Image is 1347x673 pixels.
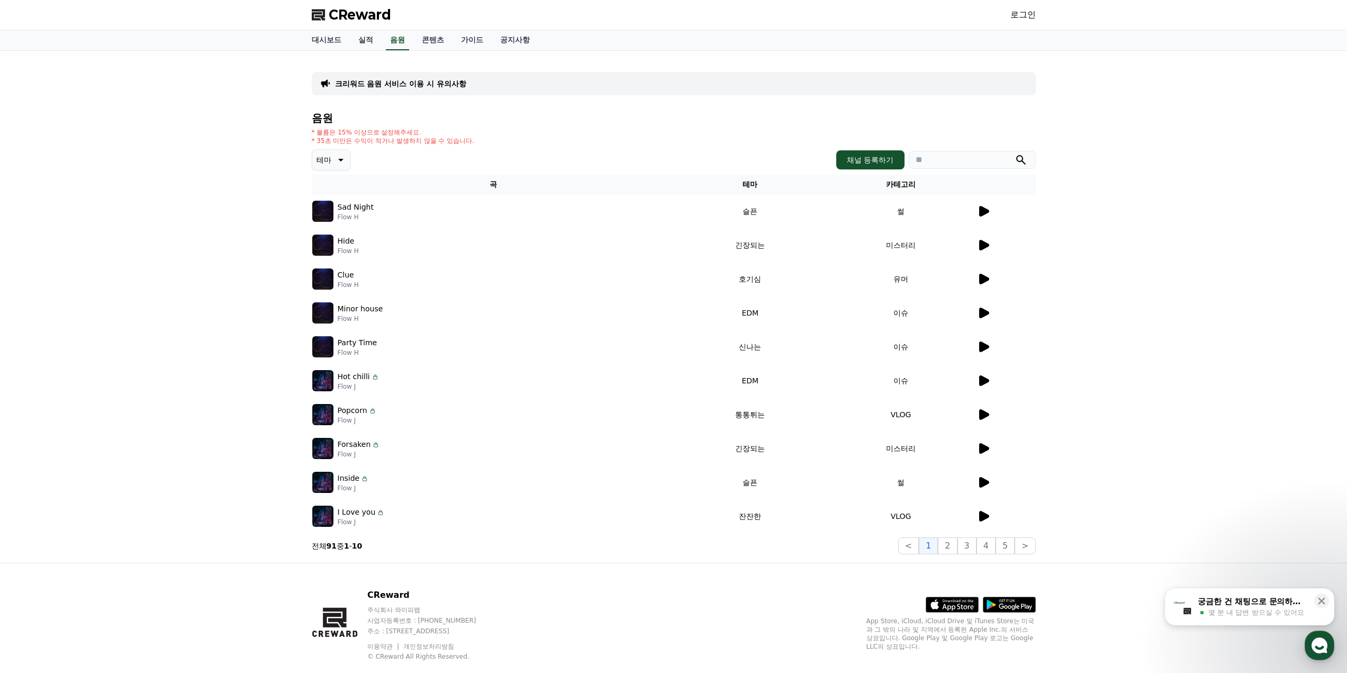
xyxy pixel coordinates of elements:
button: < [898,537,919,554]
button: 테마 [312,149,351,171]
p: Hide [338,236,355,247]
th: 테마 [675,175,826,194]
td: 긴장되는 [675,228,826,262]
strong: 1 [344,542,349,550]
a: 대화 [70,336,137,362]
p: * 볼륨은 15% 이상으로 설정해주세요. [312,128,475,137]
img: music [312,438,333,459]
td: 잔잔한 [675,499,826,533]
button: 채널 등록하기 [836,150,904,169]
img: music [312,201,333,222]
a: 설정 [137,336,203,362]
img: music [312,370,333,391]
td: VLOG [826,398,977,432]
td: 통통튀는 [675,398,826,432]
strong: 91 [327,542,337,550]
p: 전체 중 - [312,541,363,551]
a: 개인정보처리방침 [403,643,454,650]
p: Flow H [338,281,359,289]
td: 유머 [826,262,977,296]
img: music [312,268,333,290]
button: 5 [996,537,1015,554]
p: Forsaken [338,439,371,450]
p: Flow J [338,416,377,425]
p: Hot chilli [338,371,370,382]
a: 콘텐츠 [413,30,453,50]
p: Flow J [338,484,369,492]
td: 호기심 [675,262,826,296]
h4: 음원 [312,112,1036,124]
td: 신나는 [675,330,826,364]
img: music [312,506,333,527]
td: 슬픈 [675,194,826,228]
p: Flow H [338,348,377,357]
button: > [1015,537,1035,554]
p: Sad Night [338,202,374,213]
span: CReward [329,6,391,23]
p: © CReward All Rights Reserved. [367,652,496,661]
a: 음원 [386,30,409,50]
p: App Store, iCloud, iCloud Drive 및 iTunes Store는 미국과 그 밖의 나라 및 지역에서 등록된 Apple Inc.의 서비스 상표입니다. Goo... [866,617,1036,651]
p: Flow H [338,247,359,255]
th: 카테고리 [826,175,977,194]
td: 미스터리 [826,228,977,262]
p: CReward [367,589,496,602]
td: 이슈 [826,364,977,398]
td: VLOG [826,499,977,533]
td: 썰 [826,465,977,499]
span: 홈 [33,352,40,360]
p: Party Time [338,337,377,348]
p: Minor house [338,303,383,315]
p: * 35초 미만은 수익이 적거나 발생하지 않을 수 있습니다. [312,137,475,145]
a: 대시보드 [303,30,350,50]
th: 곡 [312,175,675,194]
p: Clue [338,270,354,281]
a: 크리워드 음원 서비스 이용 시 유의사항 [335,78,466,89]
td: EDM [675,296,826,330]
img: music [312,472,333,493]
img: music [312,336,333,357]
td: 미스터리 [826,432,977,465]
p: 테마 [317,152,331,167]
p: 주식회사 와이피랩 [367,606,496,614]
a: 로그인 [1010,8,1036,21]
p: 주소 : [STREET_ADDRESS] [367,627,496,635]
strong: 10 [352,542,362,550]
span: 대화 [97,352,110,361]
p: Flow H [338,315,383,323]
td: 이슈 [826,296,977,330]
button: 4 [977,537,996,554]
a: 홈 [3,336,70,362]
button: 2 [938,537,957,554]
img: music [312,404,333,425]
p: Flow J [338,450,381,459]
td: EDM [675,364,826,398]
p: Popcorn [338,405,367,416]
td: 썰 [826,194,977,228]
a: CReward [312,6,391,23]
p: Inside [338,473,360,484]
a: 이용약관 [367,643,401,650]
td: 이슈 [826,330,977,364]
p: I Love you [338,507,376,518]
td: 긴장되는 [675,432,826,465]
button: 3 [957,537,977,554]
a: 가이드 [453,30,492,50]
p: 사업자등록번호 : [PHONE_NUMBER] [367,616,496,625]
button: 1 [919,537,938,554]
a: 공지사항 [492,30,538,50]
td: 슬픈 [675,465,826,499]
img: music [312,235,333,256]
span: 설정 [164,352,176,360]
p: Flow J [338,518,385,526]
p: Flow J [338,382,379,391]
img: music [312,302,333,324]
a: 실적 [350,30,382,50]
p: Flow H [338,213,374,221]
